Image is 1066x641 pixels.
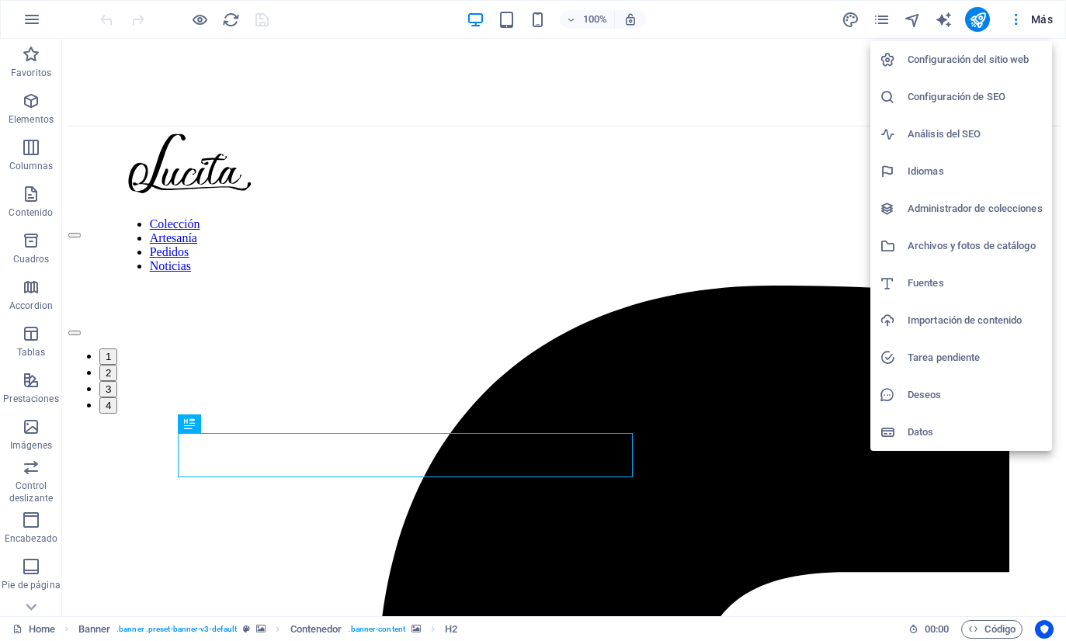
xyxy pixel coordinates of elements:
[37,359,55,375] button: 4
[908,237,1043,255] h6: Archivos y fotos de catálogo
[37,310,55,326] button: 1
[908,125,1043,144] h6: Análisis del SEO
[37,342,55,359] button: 3
[908,386,1043,404] h6: Deseos
[908,50,1043,69] h6: Configuración del sitio web
[908,199,1043,218] h6: Administrador de colecciones
[908,311,1043,330] h6: Importación de contenido
[908,162,1043,181] h6: Idiomas
[37,326,55,342] button: 2
[908,274,1043,293] h6: Fuentes
[908,348,1043,367] h6: Tarea pendiente
[908,423,1043,442] h6: Datos
[908,88,1043,106] h6: Configuración de SEO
